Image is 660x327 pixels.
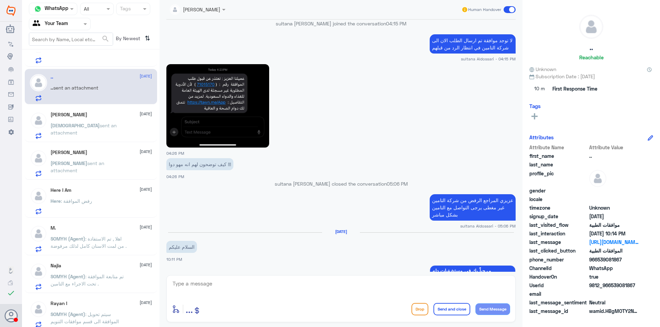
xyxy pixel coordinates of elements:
[51,263,61,269] h5: Najla
[166,180,516,187] p: sultana [PERSON_NAME] closed the conversation
[589,238,639,246] a: [URL][DOMAIN_NAME]
[53,85,98,91] span: sent an attachment
[140,300,152,306] span: [DATE]
[30,187,47,205] img: defaultAdmin.png
[589,247,639,254] span: الموافقات الطبية
[186,301,193,317] button: ...
[589,299,639,306] span: 0
[529,103,541,109] h6: Tags
[529,282,588,289] span: UserId
[166,174,184,179] span: 04:26 PM
[30,112,47,129] img: defaultAdmin.png
[590,44,593,52] h5: ..
[30,74,47,91] img: defaultAdmin.png
[529,265,588,272] span: ChannelId
[529,196,588,203] span: locale
[460,223,516,229] span: sultana Aldossari - 05:06 PM
[579,54,604,60] h6: Reachable
[140,186,152,192] span: [DATE]
[529,213,588,220] span: signup_date
[4,309,18,322] button: Avatar
[589,170,606,187] img: defaultAdmin.png
[529,221,588,229] span: last_visited_flow
[580,15,603,38] img: defaultAdmin.png
[529,83,550,95] span: 10 m
[51,273,85,279] span: SOMYH (Agent)
[589,144,639,151] span: Attribute Value
[30,263,47,280] img: defaultAdmin.png
[101,35,110,43] span: search
[166,257,182,261] span: 10:11 PM
[51,198,61,204] span: Here
[529,256,588,263] span: phone_number
[166,158,233,170] p: 19/8/2024, 4:26 PM
[468,7,501,13] span: Human Handover
[119,5,131,14] div: Tags
[529,134,554,140] h6: Attributes
[51,112,87,118] h5: Mohammed Fakkeh
[432,268,513,273] span: مرحباً بك في مستشفيات دله
[529,170,588,186] span: profile_pic
[166,64,269,148] img: 391648967366287.jpg
[589,152,639,160] span: ..
[529,187,588,194] span: gender
[30,225,47,242] img: defaultAdmin.png
[51,187,71,193] h5: Here I Am
[113,33,142,46] span: By Newest
[461,56,516,62] span: sultana Aldossari - 04:15 PM
[61,198,92,204] span: : رفض الموافقة
[140,149,152,155] span: [DATE]
[529,144,588,151] span: Attribute Name
[589,204,639,211] span: Unknown
[430,194,516,221] p: 19/8/2024, 5:06 PM
[589,213,639,220] span: 2024-08-19T13:03:07.694Z
[387,181,408,187] span: 05:06 PM
[166,20,516,27] p: sultana [PERSON_NAME] joined the conversation
[589,196,639,203] span: null
[529,273,588,280] span: HandoverOn
[589,273,639,280] span: true
[529,73,653,80] span: Subscription Date : [DATE]
[475,303,510,315] button: Send Message
[51,122,100,128] span: [DEMOGRAPHIC_DATA]
[552,85,597,92] span: First Response Time
[529,307,588,315] span: last_message_id
[529,152,588,160] span: first_name
[140,111,152,117] span: [DATE]
[51,225,56,231] h5: M.
[140,73,152,79] span: [DATE]
[166,241,197,253] p: 15/9/2025, 10:11 PM
[411,303,428,315] button: Drop
[7,5,15,16] img: Widebot Logo
[33,19,43,29] img: yourTeam.svg
[51,236,85,242] span: SOMYH (Agent)
[51,74,53,80] h5: ..
[430,34,516,54] p: 19/8/2024, 4:15 PM
[433,303,470,315] button: Send and close
[7,289,15,297] i: check
[30,301,47,318] img: defaultAdmin.png
[529,66,556,73] span: Unknown
[529,161,588,168] span: last_name
[51,311,85,317] span: SOMYH (Agent)
[140,224,152,230] span: [DATE]
[30,150,47,167] img: defaultAdmin.png
[51,301,67,306] h5: Rayan !
[51,236,126,249] span: : اهلا , تم الاستفادة من لمت الاسنان كامل لذلك مرفوضة .
[322,229,360,234] h6: [DATE]
[529,238,588,246] span: last_message
[51,160,87,166] span: [PERSON_NAME]
[529,290,588,297] span: email
[140,262,152,268] span: [DATE]
[589,282,639,289] span: 9812_966539081867
[529,299,588,306] span: last_message_sentiment
[51,273,124,287] span: : تم متابعة الموافقة تحت الاجراء مع التامين .
[51,150,87,155] h5: Abdulaziz
[529,204,588,211] span: timezone
[589,187,639,194] span: null
[51,85,53,91] span: ..
[589,307,639,315] span: wamid.HBgMOTY2NTM5MDgxODY3FQIAEhgUM0E1NkU5MDlBRTg0RUQzOTY1OUUA
[29,33,113,45] input: Search by Name, Local etc…
[589,290,639,297] span: null
[589,230,639,237] span: 2025-09-15T19:14:52.884Z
